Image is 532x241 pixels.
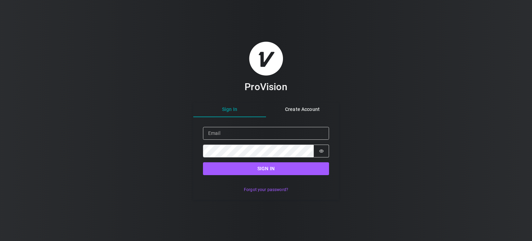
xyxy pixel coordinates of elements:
[203,162,329,175] button: Sign in
[245,81,287,93] h3: ProVision
[193,102,266,117] button: Sign In
[240,185,292,195] button: Forgot your password?
[314,145,329,157] button: Show password
[203,127,329,140] input: Email
[266,102,339,117] button: Create Account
